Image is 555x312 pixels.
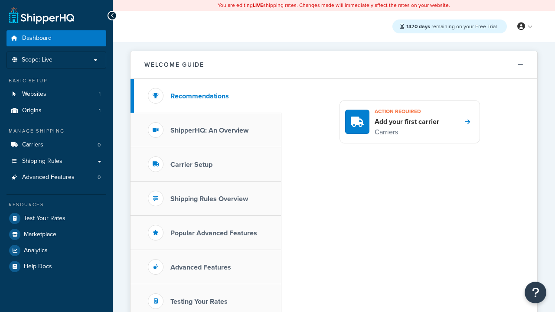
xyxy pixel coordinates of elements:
[22,158,62,165] span: Shipping Rules
[7,201,106,208] div: Resources
[7,243,106,258] a: Analytics
[375,127,439,138] p: Carriers
[7,30,106,46] a: Dashboard
[7,211,106,226] a: Test Your Rates
[7,259,106,274] a: Help Docs
[406,23,430,30] strong: 1470 days
[7,103,106,119] a: Origins1
[7,227,106,242] a: Marketplace
[375,117,439,127] h4: Add your first carrier
[253,1,263,9] b: LIVE
[7,86,106,102] li: Websites
[7,86,106,102] a: Websites1
[7,103,106,119] li: Origins
[7,153,106,169] a: Shipping Rules
[22,35,52,42] span: Dashboard
[98,141,101,149] span: 0
[7,169,106,185] li: Advanced Features
[144,62,204,68] h2: Welcome Guide
[99,107,101,114] span: 1
[22,107,42,114] span: Origins
[170,161,212,169] h3: Carrier Setup
[7,137,106,153] a: Carriers0
[170,229,257,237] h3: Popular Advanced Features
[22,91,46,98] span: Websites
[7,169,106,185] a: Advanced Features0
[24,231,56,238] span: Marketplace
[406,23,497,30] span: remaining on your Free Trial
[170,195,248,203] h3: Shipping Rules Overview
[98,174,101,181] span: 0
[7,77,106,84] div: Basic Setup
[24,263,52,270] span: Help Docs
[170,127,248,134] h3: ShipperHQ: An Overview
[131,51,537,79] button: Welcome Guide
[170,263,231,271] h3: Advanced Features
[170,92,229,100] h3: Recommendations
[525,282,546,303] button: Open Resource Center
[22,174,75,181] span: Advanced Features
[24,215,65,222] span: Test Your Rates
[170,298,228,305] h3: Testing Your Rates
[22,141,43,149] span: Carriers
[22,56,52,64] span: Scope: Live
[99,91,101,98] span: 1
[375,106,439,117] h3: Action required
[24,247,48,254] span: Analytics
[7,127,106,135] div: Manage Shipping
[7,137,106,153] li: Carriers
